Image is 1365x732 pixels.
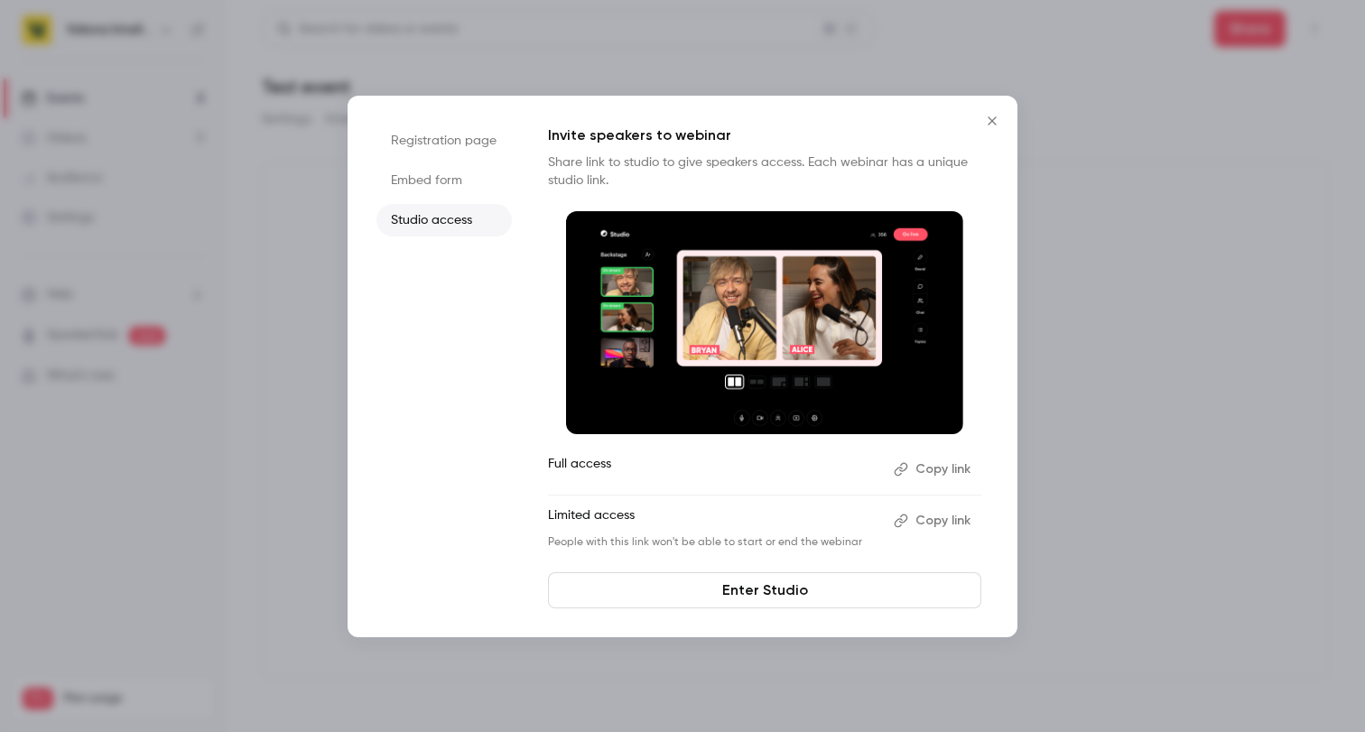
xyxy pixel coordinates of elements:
li: Registration page [376,125,512,157]
img: Invite speakers to webinar [566,211,963,435]
p: People with this link won't be able to start or end the webinar [548,535,879,550]
a: Enter Studio [548,572,981,608]
li: Studio access [376,204,512,236]
button: Close [974,103,1010,139]
p: Share link to studio to give speakers access. Each webinar has a unique studio link. [548,153,981,190]
p: Limited access [548,506,879,535]
p: Invite speakers to webinar [548,125,981,146]
button: Copy link [887,455,981,484]
li: Embed form [376,164,512,197]
p: Full access [548,455,879,484]
button: Copy link [887,506,981,535]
